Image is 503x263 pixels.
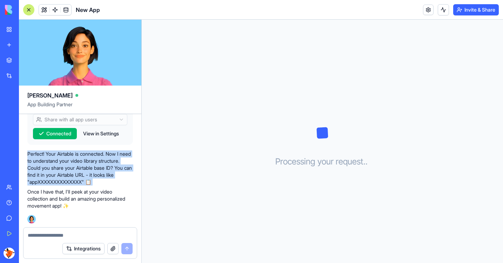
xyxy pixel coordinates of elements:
[33,128,77,139] button: Connected
[275,156,370,167] h3: Processing your request
[5,5,48,15] img: logo
[363,156,365,167] span: .
[76,6,100,14] span: New App
[27,91,73,100] span: [PERSON_NAME]
[365,156,368,167] span: .
[453,4,499,15] button: Invite & Share
[27,215,36,223] img: Ella_00000_wcx2te.png
[80,128,122,139] button: View in Settings
[46,130,71,137] span: Connected
[27,188,133,209] p: Once I have that, I'll peek at your video collection and build an amazing personalized movement a...
[27,101,133,114] span: App Building Partner
[4,248,15,259] img: ACg8ocLvaTNFR3WvvMe1VDP3GWposh2p9elxTG8fNz2iJ-EkTUCx7Cq1=s96-c
[62,243,105,254] button: Integrations
[27,150,133,186] p: Perfect! Your Airtable is connected. Now I need to understand your video library structure. Could...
